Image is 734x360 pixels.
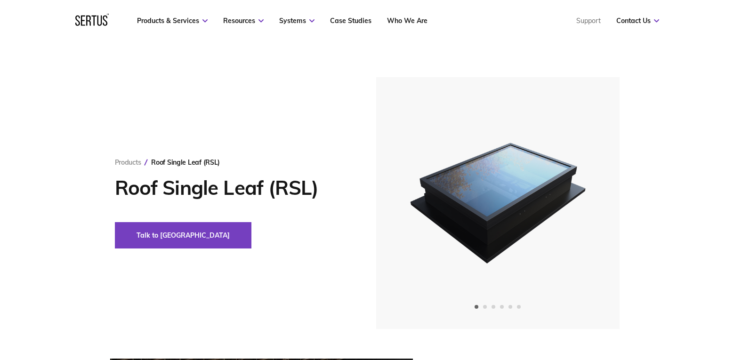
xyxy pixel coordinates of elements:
a: Systems [279,16,315,25]
span: Go to slide 4 [500,305,504,309]
a: Products [115,158,141,167]
a: Resources [223,16,264,25]
span: Go to slide 5 [508,305,512,309]
span: Go to slide 2 [483,305,487,309]
a: Who We Are [387,16,427,25]
span: Go to slide 6 [517,305,521,309]
a: Products & Services [137,16,208,25]
a: Contact Us [616,16,659,25]
a: Support [576,16,601,25]
h1: Roof Single Leaf (RSL) [115,176,348,200]
a: Case Studies [330,16,371,25]
span: Go to slide 3 [492,305,495,309]
button: Talk to [GEOGRAPHIC_DATA] [115,222,251,248]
